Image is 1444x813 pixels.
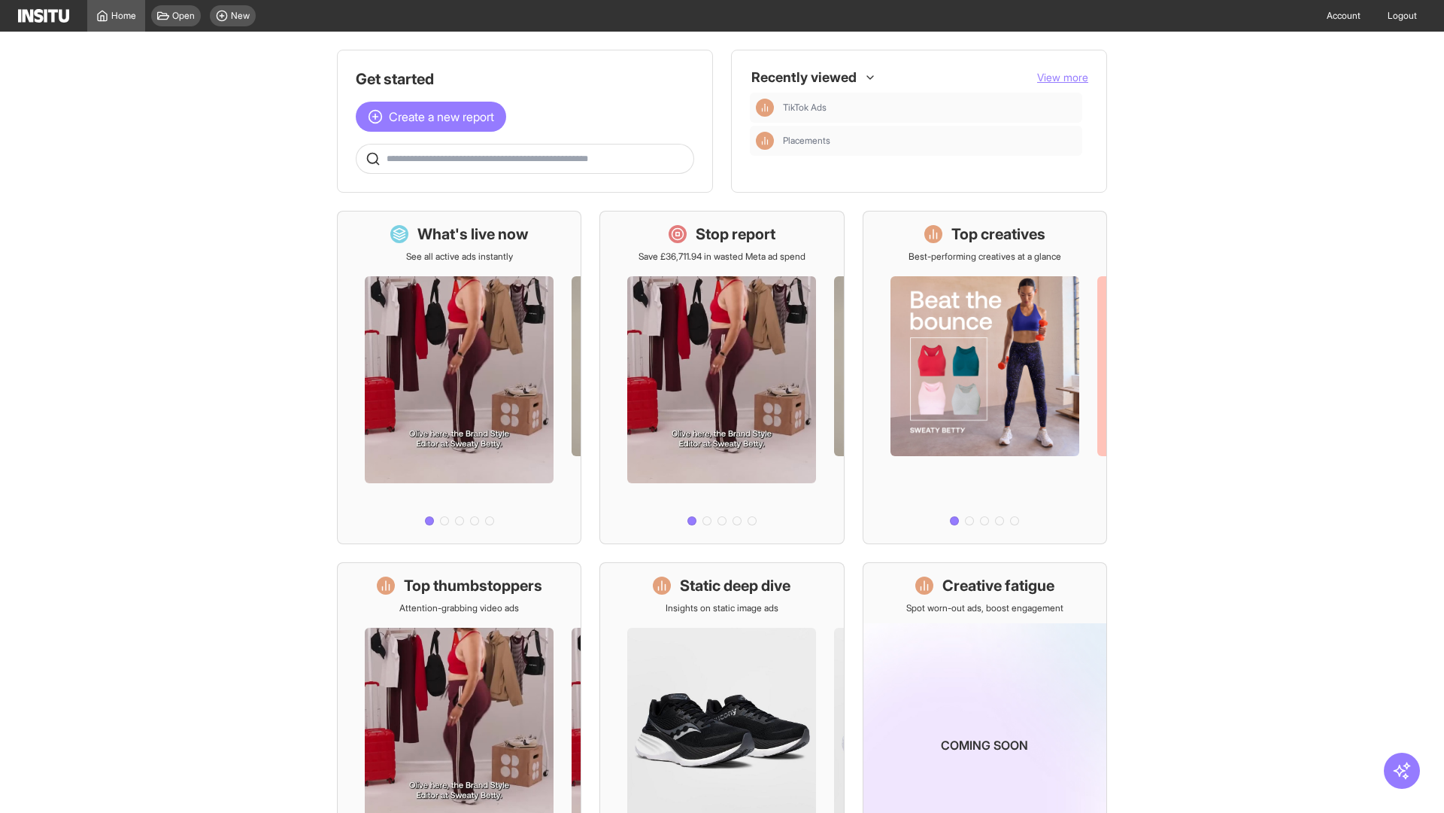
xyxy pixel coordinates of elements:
span: TikTok Ads [783,102,1076,114]
span: TikTok Ads [783,102,827,114]
a: Top creativesBest-performing creatives at a glance [863,211,1107,544]
button: Create a new report [356,102,506,132]
div: Insights [756,99,774,117]
h1: Get started [356,69,694,90]
p: Attention-grabbing video ads [399,602,519,614]
img: Logo [18,9,69,23]
span: Create a new report [389,108,494,126]
h1: What's live now [417,224,529,245]
span: Placements [783,135,830,147]
h1: Top creatives [951,224,1045,245]
h1: Top thumbstoppers [404,575,542,596]
span: Home [111,10,136,22]
div: Insights [756,132,774,150]
a: What's live nowSee all active ads instantly [337,211,581,544]
span: Open [172,10,195,22]
p: Best-performing creatives at a glance [909,251,1061,263]
a: Stop reportSave £36,711.94 in wasted Meta ad spend [599,211,844,544]
h1: Static deep dive [680,575,790,596]
h1: Stop report [696,224,775,245]
span: New [231,10,250,22]
span: Placements [783,135,1076,147]
p: Insights on static image ads [666,602,778,614]
button: View more [1037,70,1088,85]
p: Save £36,711.94 in wasted Meta ad spend [639,251,805,263]
span: View more [1037,71,1088,84]
p: See all active ads instantly [406,251,513,263]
